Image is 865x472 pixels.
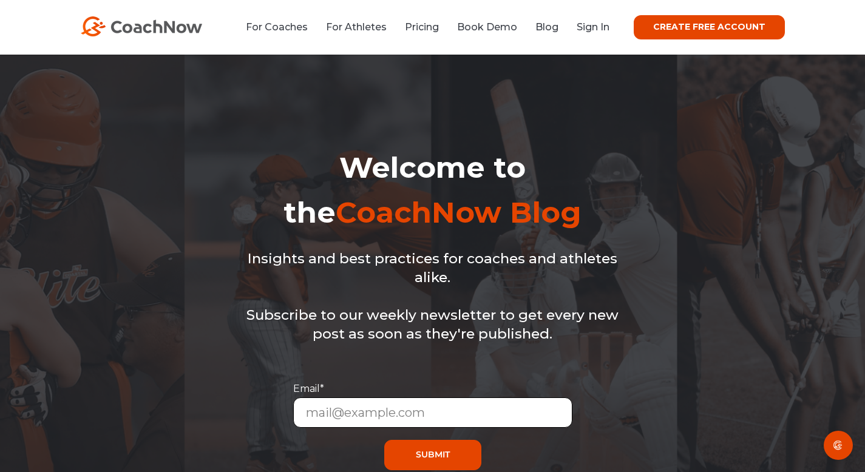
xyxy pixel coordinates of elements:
[81,16,202,36] img: CoachNow Logo
[293,383,320,394] span: Email
[336,195,582,230] span: CoachNow Blog
[577,21,609,33] a: Sign In
[457,21,517,33] a: Book Demo
[246,21,308,33] a: For Coaches
[248,250,617,286] span: Insights and best practices for coaches and athletes alike.
[236,145,630,235] h1: Welcome to the
[535,21,558,33] a: Blog
[824,431,853,460] div: Open Intercom Messenger
[326,21,387,33] a: For Athletes
[246,306,619,342] span: Subscribe to our weekly newsletter to get every new post as soon as they're published.
[405,21,439,33] a: Pricing
[293,397,572,428] input: mail@example.com
[634,15,785,39] a: CREATE FREE ACCOUNT
[384,440,481,470] input: Submit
